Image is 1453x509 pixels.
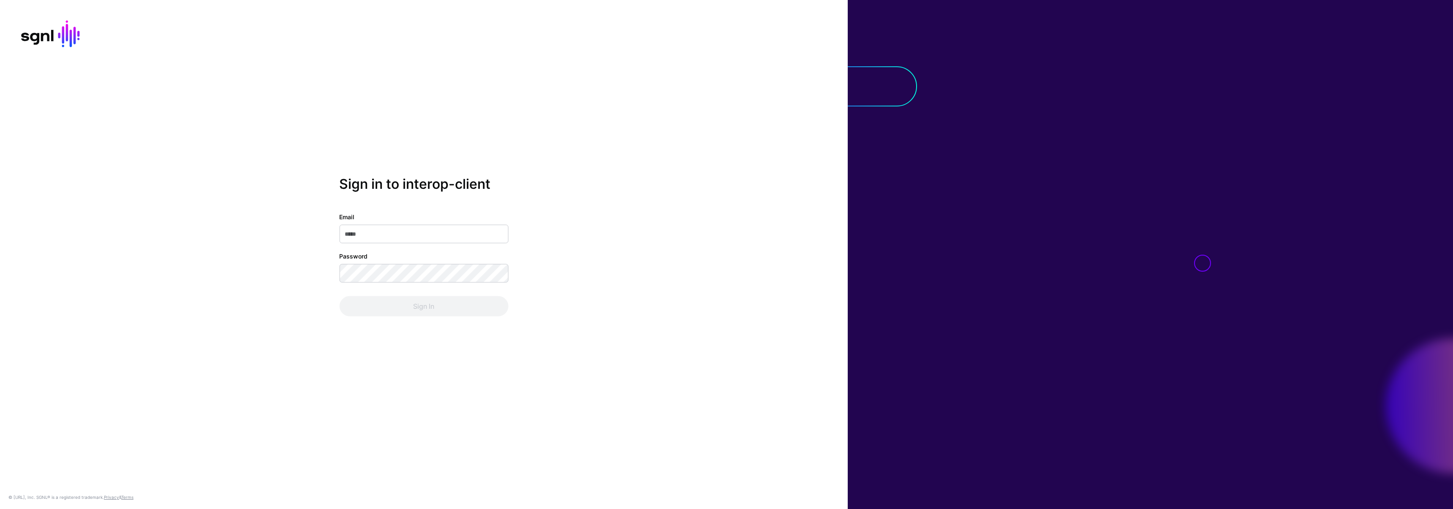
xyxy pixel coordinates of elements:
[104,495,119,500] a: Privacy
[8,494,133,501] div: © [URL], Inc. SGNL® is a registered trademark. &
[121,495,133,500] a: Terms
[339,212,354,221] label: Email
[339,176,508,192] h2: Sign in to interop-client
[339,252,367,261] label: Password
